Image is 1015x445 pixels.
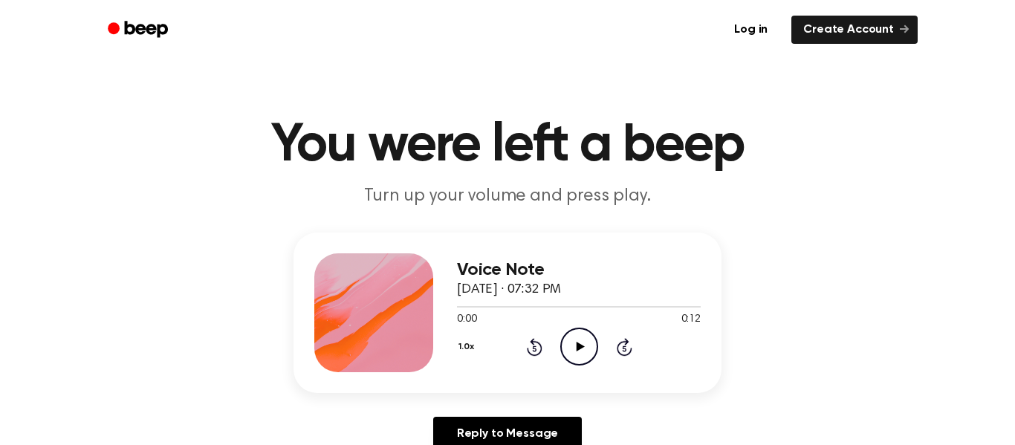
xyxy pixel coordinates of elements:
button: 1.0x [457,334,479,360]
a: Log in [719,13,782,47]
span: 0:00 [457,312,476,328]
span: [DATE] · 07:32 PM [457,283,561,296]
h1: You were left a beep [127,119,888,172]
p: Turn up your volume and press play. [222,184,793,209]
h3: Voice Note [457,260,701,280]
span: 0:12 [681,312,701,328]
a: Beep [97,16,181,45]
a: Create Account [791,16,918,44]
